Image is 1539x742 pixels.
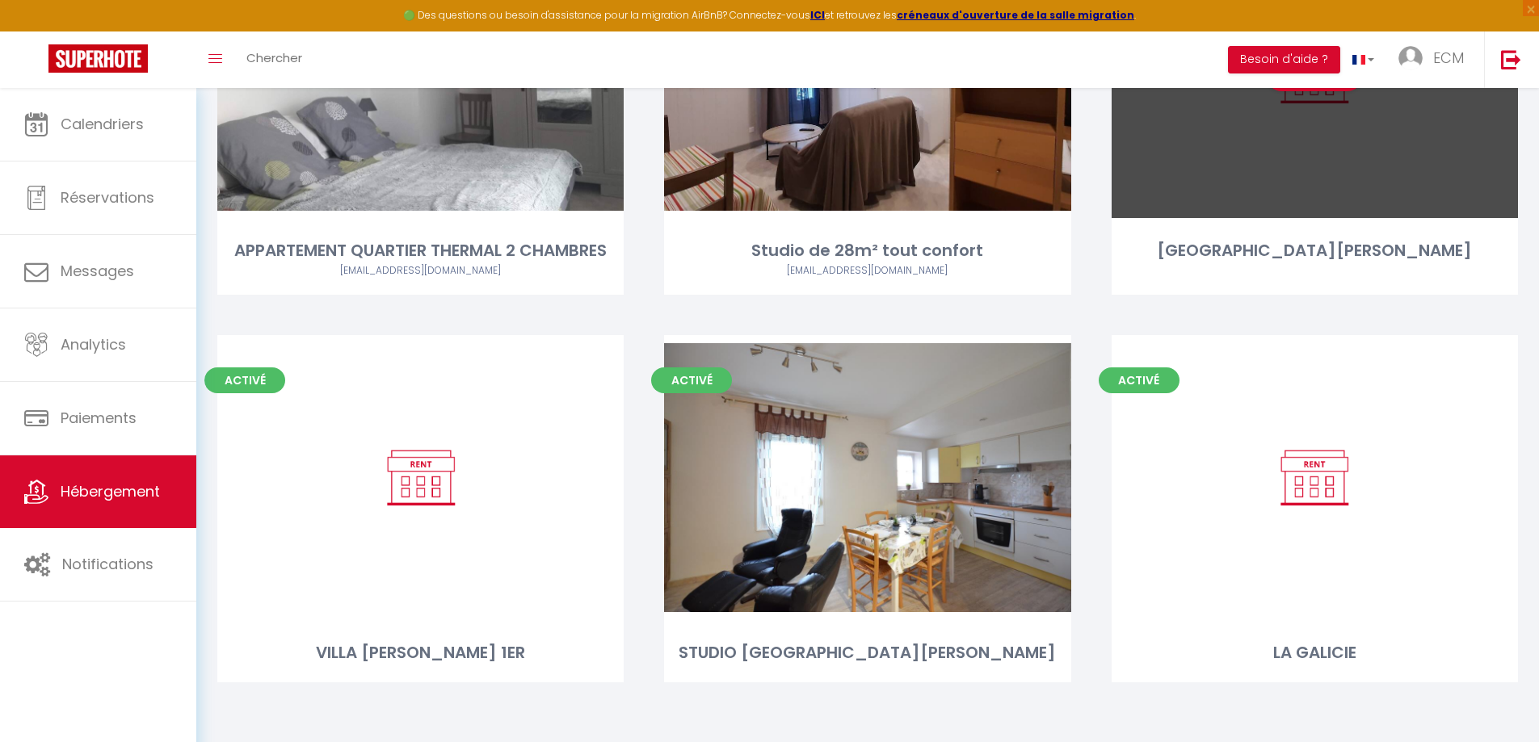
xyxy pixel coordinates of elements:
[810,8,825,22] a: ICI
[1386,31,1484,88] a: ... ECM
[246,49,302,66] span: Chercher
[1433,48,1464,68] span: ECM
[61,334,126,354] span: Analytics
[204,367,285,393] span: Activé
[217,263,624,279] div: Airbnb
[664,640,1070,665] div: STUDIO [GEOGRAPHIC_DATA][PERSON_NAME]
[13,6,61,55] button: Ouvrir le widget de chat LiveChat
[61,187,154,208] span: Réservations
[1398,46,1423,70] img: ...
[1501,49,1521,69] img: logout
[61,408,137,428] span: Paiements
[1099,367,1179,393] span: Activé
[61,481,160,501] span: Hébergement
[1112,640,1518,665] div: LA GALICIE
[897,8,1134,22] a: créneaux d'ouverture de la salle migration
[664,238,1070,263] div: Studio de 28m² tout confort
[62,554,153,574] span: Notifications
[1112,238,1518,263] div: [GEOGRAPHIC_DATA][PERSON_NAME]
[48,44,148,73] img: Super Booking
[61,261,134,281] span: Messages
[651,367,732,393] span: Activé
[217,640,624,665] div: VILLA [PERSON_NAME] 1ER
[61,114,144,134] span: Calendriers
[1228,46,1340,73] button: Besoin d'aide ?
[217,238,624,263] div: APPARTEMENT QUARTIER THERMAL 2 CHAMBRES
[234,31,314,88] a: Chercher
[664,263,1070,279] div: Airbnb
